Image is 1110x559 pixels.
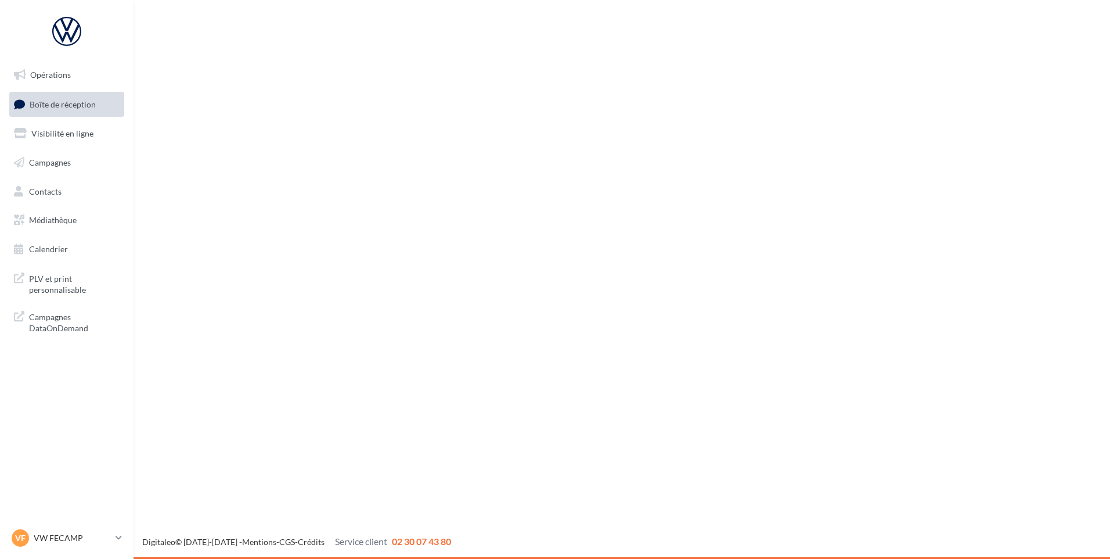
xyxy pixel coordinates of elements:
span: Service client [335,536,387,547]
a: CGS [279,537,295,547]
span: © [DATE]-[DATE] - - - [142,537,451,547]
span: Boîte de réception [30,99,96,109]
span: Visibilité en ligne [31,128,93,138]
a: Digitaleo [142,537,175,547]
a: Boîte de réception [7,92,127,117]
a: Contacts [7,180,127,204]
span: Opérations [30,70,71,80]
a: VF VW FECAMP [9,527,124,549]
span: Campagnes DataOnDemand [29,309,120,334]
a: Crédits [298,537,325,547]
a: Calendrier [7,237,127,261]
a: Opérations [7,63,127,87]
span: Campagnes [29,157,71,167]
span: Contacts [29,186,62,196]
a: Visibilité en ligne [7,121,127,146]
span: Calendrier [29,244,68,254]
a: PLV et print personnalisable [7,266,127,300]
span: VF [15,532,26,544]
a: Campagnes [7,150,127,175]
a: Campagnes DataOnDemand [7,304,127,339]
span: Médiathèque [29,215,77,225]
a: Médiathèque [7,208,127,232]
a: Mentions [242,537,276,547]
p: VW FECAMP [34,532,111,544]
span: PLV et print personnalisable [29,271,120,296]
span: 02 30 07 43 80 [392,536,451,547]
